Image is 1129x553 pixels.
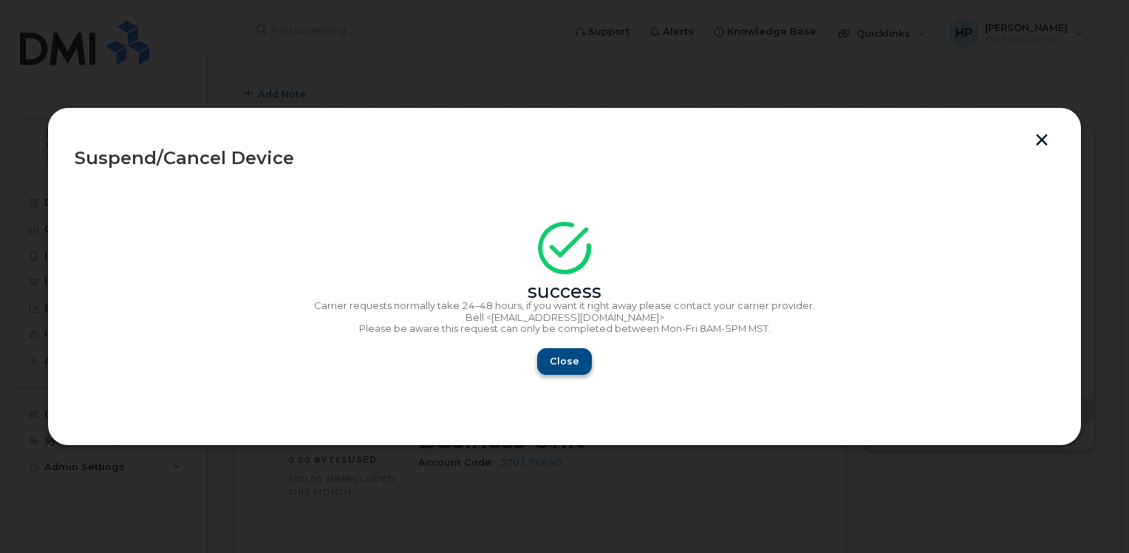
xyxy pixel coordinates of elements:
p: Bell <[EMAIL_ADDRESS][DOMAIN_NAME]> [75,312,1054,324]
button: Close [537,348,592,375]
span: Close [550,354,579,368]
p: Carrier requests normally take 24–48 hours, if you want it right away please contact your carrier... [75,300,1054,312]
p: Please be aware this request can only be completed between Mon-Fri 8AM-5PM MST. [75,323,1054,335]
div: success [75,286,1054,298]
div: Suspend/Cancel Device [75,149,1054,167]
